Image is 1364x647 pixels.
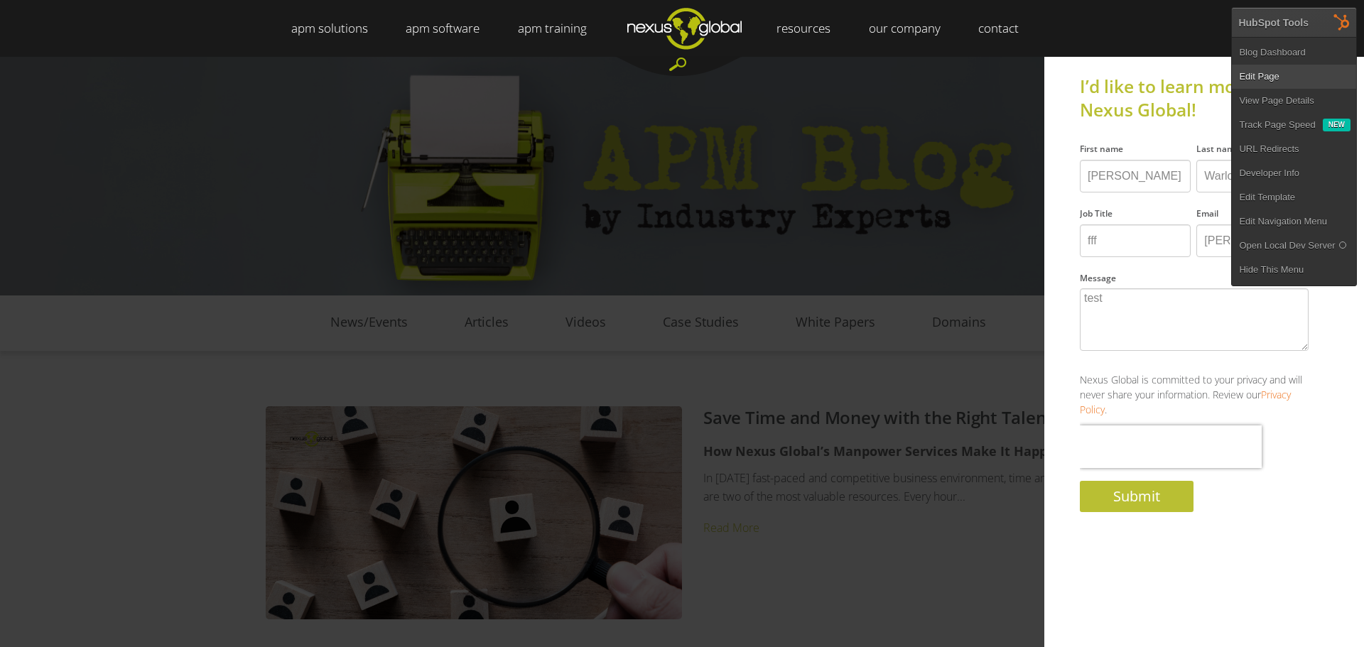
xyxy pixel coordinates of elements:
[1232,40,1356,65] a: Blog Dashboard
[1080,425,1262,468] iframe: reCAPTCHA
[1232,185,1356,210] a: Edit Template
[1080,224,1191,257] input: Job Title
[1232,89,1356,113] a: View Page Details
[1232,65,1356,89] a: Edit Page
[1323,119,1351,131] div: New
[1232,210,1356,234] a: Edit Navigation Menu
[1196,160,1307,192] input: Last name
[1232,113,1322,137] a: Track Page Speed
[1080,481,1193,512] input: Submit
[1080,143,1123,155] span: First name
[1232,161,1356,185] a: Developer Info
[1232,258,1356,282] a: Hide This Menu
[1080,388,1291,416] a: Privacy Policy
[1196,224,1307,257] input: Email
[1080,288,1309,351] textarea: test
[1080,75,1314,121] h3: I’d like to learn more about Nexus Global!
[1232,137,1356,161] a: URL Redirects
[1080,207,1113,219] span: Job Title
[1080,160,1191,192] input: First name
[1080,272,1116,284] span: Message
[1196,207,1218,219] span: Email
[1327,7,1357,37] img: HubSpot Tools Menu Toggle
[1080,372,1314,417] p: Nexus Global is committed to your privacy and will never share your information. Review our .
[1238,16,1309,29] div: HubSpot Tools
[1196,143,1240,155] span: Last name
[1232,234,1356,258] a: Open Local Dev Server
[1231,7,1357,286] div: HubSpot Tools Blog DashboardEdit PageView Page Details Track Page Speed New URL RedirectsDevelope...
